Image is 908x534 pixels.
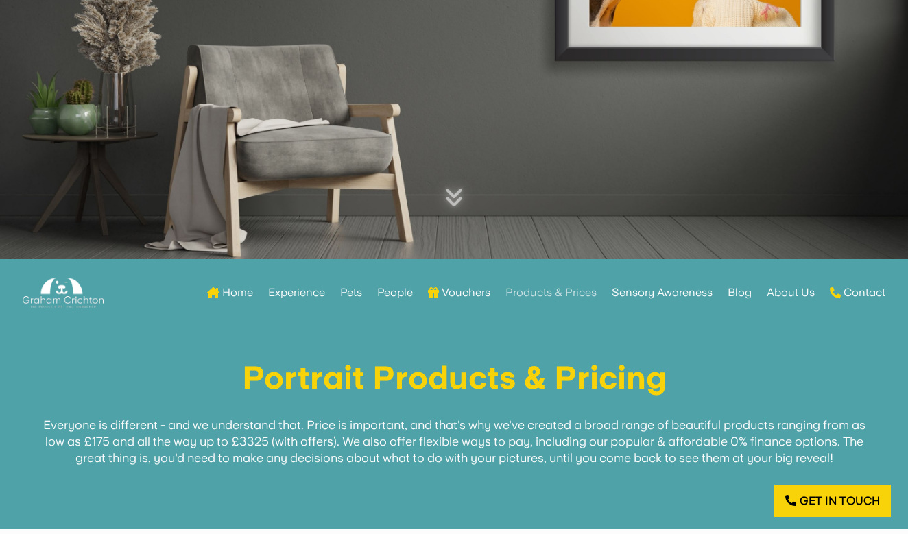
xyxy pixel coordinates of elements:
a: Blog [728,266,752,319]
a: Get in touch [774,485,891,517]
a: Vouchers [428,266,490,319]
a: People [377,266,413,319]
span: Everyone is different - and we understand that. Price is important, and that's why we've created ... [43,417,865,465]
a: Experience [268,266,325,319]
a: Home [207,266,253,319]
a: Sensory Awareness [612,266,713,319]
h1: Portrait Products & Pricing [34,362,874,400]
a: Products & Prices [505,266,597,319]
a: About Us [767,266,815,319]
a: Contact [830,266,885,319]
img: Graham Crichton Photography Logo - Graham Crichton - Belfast Family & Pet Photography Studio [23,274,104,312]
a: Pets [340,266,362,319]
